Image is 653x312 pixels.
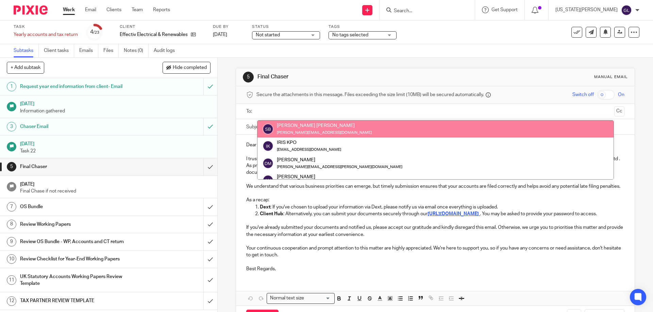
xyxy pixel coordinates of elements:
[120,24,204,30] label: Client
[621,5,632,16] img: svg%3E
[243,72,254,82] div: 5
[14,5,48,15] img: Pixie
[260,210,624,217] p: : Alternatively, you can submit your documents securely through our . You may be asked to provide...
[14,44,39,57] a: Subtasks
[277,139,341,146] div: IRIS KPO
[20,179,211,188] h1: [DATE]
[306,295,331,302] input: Search for option
[277,148,341,151] small: [EMAIL_ADDRESS][DOMAIN_NAME]
[85,6,96,13] a: Email
[20,139,211,147] h1: [DATE]
[93,31,99,34] small: /23
[332,33,368,37] span: No tags selected
[263,175,273,186] img: svg%3E
[594,74,628,80] div: Manual email
[277,165,402,169] small: [PERSON_NAME][EMAIL_ADDRESS][PERSON_NAME][DOMAIN_NAME]
[20,272,138,289] h1: UK Statutory Accounts Working Papers Review Template
[20,108,211,114] p: Information gathered
[213,32,227,37] span: [DATE]
[20,202,138,212] h1: OS Bundle
[132,6,143,13] a: Team
[20,237,138,247] h1: Review OS Bundle - WP, Accounts and CT return
[79,44,98,57] a: Emails
[428,212,479,216] a: [URL][DOMAIN_NAME]
[20,122,138,132] h1: Chaser Email
[268,295,305,302] span: Normal text size
[256,33,280,37] span: Not started
[20,254,138,264] h1: Review Checklist for Year-End Working Papers
[260,205,270,209] strong: Dext
[246,183,624,190] p: We understand that various business priorities can emerge, but timely submission ensures that you...
[14,24,78,30] label: Task
[277,173,341,180] div: [PERSON_NAME]
[7,82,16,91] div: 1
[246,108,254,115] label: To:
[246,197,624,203] p: As a recap:
[263,158,273,169] img: svg%3E
[7,220,16,229] div: 8
[14,31,78,38] div: Yearly accounts and tax return
[124,44,149,57] a: Notes (0)
[257,73,450,80] h1: Final Chaser
[246,142,624,148] p: Dear [PERSON_NAME] ,
[20,148,211,154] p: Task 22
[246,245,624,259] p: Your continuous cooperation and prompt attention to this matter are highly appreciated. We're her...
[614,106,624,116] button: Cc
[246,155,624,176] p: I trust this email finds you well. We are reaching out to you one last time regarding the submiss...
[7,296,16,306] div: 12
[163,62,211,73] button: Hide completed
[246,265,624,272] p: Best Regards,
[7,62,44,73] button: + Add subtask
[7,122,16,131] div: 3
[20,188,211,195] p: Final Chase if not received
[7,275,16,285] div: 11
[260,212,283,216] strong: Client Hub
[20,219,138,230] h1: Review Working Papers
[263,124,273,134] img: svg%3E
[20,81,138,92] h1: Request year end information from client- Email
[120,31,187,38] p: Effectiv Electrical & Renewables Ltd
[256,91,484,98] span: Secure the attachments in this message. Files exceeding the size limit (10MB) will be secured aut...
[252,24,320,30] label: Status
[260,204,624,210] p: : If you've chosen to upload your information via Dext, please notify us via email once everythin...
[153,6,170,13] a: Reports
[20,162,138,172] h1: Final Chaser
[7,237,16,246] div: 9
[20,296,138,306] h1: TAX PARTNER REVIEW TEMPLATE
[7,202,16,212] div: 7
[63,6,75,13] a: Work
[106,6,121,13] a: Clients
[277,131,372,134] small: [PERSON_NAME][EMAIL_ADDRESS][DOMAIN_NAME]
[246,224,624,238] p: If you've already submitted your documents and notified us, please accept our gratitude and kindl...
[213,24,244,30] label: Due by
[246,124,264,130] label: Subject:
[618,91,624,98] span: On
[555,6,618,13] p: [US_STATE][PERSON_NAME]
[154,44,180,57] a: Audit logs
[329,24,397,30] label: Tags
[7,254,16,264] div: 10
[90,28,99,36] div: 4
[277,122,372,129] div: [PERSON_NAME] [PERSON_NAME]
[173,65,207,71] span: Hide completed
[393,8,454,14] input: Search
[491,7,518,12] span: Get Support
[263,141,273,151] img: svg%3E
[572,91,594,98] span: Switch off
[277,156,402,163] div: [PERSON_NAME]
[267,293,335,304] div: Search for option
[103,44,119,57] a: Files
[20,99,211,107] h1: [DATE]
[44,44,74,57] a: Client tasks
[7,162,16,171] div: 5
